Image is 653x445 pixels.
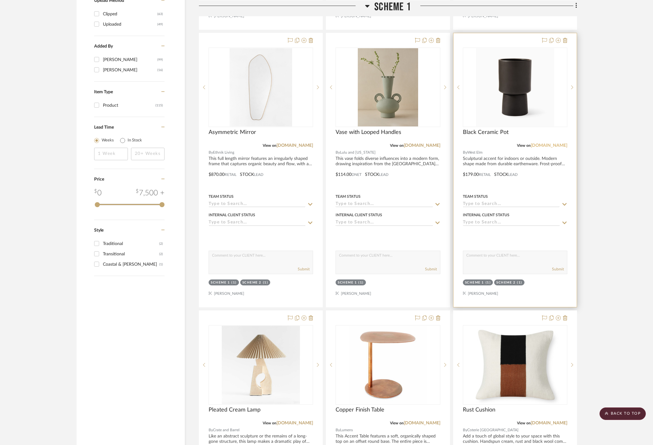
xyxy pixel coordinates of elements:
span: View on [263,144,276,147]
img: Pleated Cream Lamp [222,326,300,404]
a: [DOMAIN_NAME] [531,143,567,148]
div: (63) [157,9,163,19]
div: Product [103,100,155,110]
div: Scheme 2 [496,280,515,285]
div: [PERSON_NAME] [103,55,157,65]
input: 20+ Weeks [131,148,165,160]
div: (1) [358,280,364,285]
span: By [336,150,340,156]
div: Scheme 2 [242,280,261,285]
span: West Elm [467,150,483,156]
div: Internal Client Status [209,212,255,218]
input: Type to Search… [209,202,306,207]
div: (49) [157,19,163,29]
span: Copper Finish Table [336,407,384,413]
div: Internal Client Status [336,212,382,218]
div: (99) [157,55,163,65]
span: Lumens [340,427,353,433]
img: Vase with Looped Handles [358,48,418,126]
span: Crate and Barrel [213,427,240,433]
span: By [463,150,467,156]
input: Type to Search… [336,220,433,226]
img: Copper Finish Table [349,326,427,404]
span: Added By [94,44,113,49]
span: Lulu and [US_STATE] [340,150,376,156]
img: Rust Cushion [466,326,564,404]
span: Price [94,177,104,182]
div: 7,500 + [136,187,165,199]
span: Rust Cushion [463,407,495,413]
div: (16) [157,65,163,75]
span: By [209,427,213,433]
span: Lead Time [94,125,114,130]
label: Weeks [102,137,114,144]
div: Team Status [336,194,361,199]
input: Type to Search… [209,220,306,226]
button: Submit [298,266,310,272]
span: Item Type [94,90,113,94]
scroll-to-top-button: BACK TO TOP [600,407,646,420]
span: By [463,427,467,433]
div: Transitional [103,249,159,259]
a: [DOMAIN_NAME] [276,143,313,148]
div: Scheme 1 [338,280,357,285]
div: (1) [517,280,522,285]
div: Team Status [463,194,488,199]
span: Coterie [GEOGRAPHIC_DATA] [467,427,519,433]
span: Vase with Looped Handles [336,129,401,136]
button: Submit [552,266,564,272]
div: (1) [486,280,491,285]
button: Submit [425,266,437,272]
input: 1 Week [94,148,128,160]
div: Scheme 1 [465,280,484,285]
a: [DOMAIN_NAME] [531,421,567,425]
img: Black Ceramic Pot [476,48,554,126]
span: View on [517,144,531,147]
span: By [336,427,340,433]
span: View on [390,421,404,425]
span: Black Ceramic Pot [463,129,509,136]
span: By [209,150,213,156]
span: View on [263,421,276,425]
input: Type to Search… [463,202,560,207]
a: [DOMAIN_NAME] [276,421,313,425]
div: (2) [159,249,163,259]
a: [DOMAIN_NAME] [404,143,440,148]
img: Asymmetric Mirror [230,48,292,126]
div: Scheme 1 [211,280,230,285]
div: Team Status [209,194,234,199]
label: In Stock [128,137,142,144]
div: (1) [263,280,268,285]
span: Style [94,228,104,233]
div: (1) [231,280,237,285]
a: [DOMAIN_NAME] [404,421,440,425]
span: Asymmetric Mirror [209,129,256,136]
span: Ethnik Living [213,150,234,156]
input: Type to Search… [463,220,560,226]
span: View on [517,421,531,425]
div: Clipped [103,9,157,19]
span: Pleated Cream Lamp [209,407,261,413]
div: Coastal & [PERSON_NAME] [103,259,159,269]
div: (1) [159,259,163,269]
div: (115) [155,100,163,110]
div: Uploaded [103,19,157,29]
div: (2) [159,239,163,249]
div: Traditional [103,239,159,249]
span: View on [390,144,404,147]
div: [PERSON_NAME] [103,65,157,75]
div: 0 [94,187,102,199]
div: Internal Client Status [463,212,509,218]
input: Type to Search… [336,202,433,207]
